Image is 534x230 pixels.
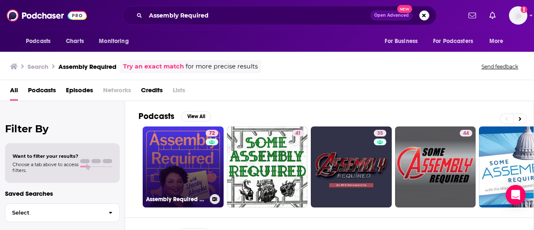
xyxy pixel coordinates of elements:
button: open menu [428,33,485,49]
span: Select [5,210,102,215]
a: All [10,83,18,101]
span: Monitoring [99,35,128,47]
span: Charts [66,35,84,47]
span: 72 [209,129,215,138]
a: 35 [374,130,386,136]
button: Open AdvancedNew [370,10,413,20]
button: open menu [379,33,428,49]
h2: Podcasts [139,111,174,121]
button: open menu [93,33,139,49]
a: Episodes [66,83,93,101]
a: 44 [395,126,476,207]
img: User Profile [509,6,527,25]
div: Search podcasts, credits, & more... [123,6,436,25]
button: Show profile menu [509,6,527,25]
a: Podcasts [28,83,56,101]
a: Show notifications dropdown [486,8,499,23]
span: Networks [103,83,131,101]
button: Send feedback [479,63,521,70]
button: Select [5,203,120,222]
a: 44 [460,130,472,136]
span: for more precise results [186,62,258,71]
h3: Assembly Required with [PERSON_NAME] [146,196,207,203]
input: Search podcasts, credits, & more... [146,9,370,22]
a: 41 [227,126,308,207]
span: Choose a tab above to access filters. [13,162,78,173]
h2: Filter By [5,123,120,135]
a: 72 [206,130,218,136]
span: Want to filter your results? [13,153,78,159]
a: 72Assembly Required with [PERSON_NAME] [143,126,224,207]
div: Open Intercom Messenger [506,185,526,205]
span: 41 [295,129,301,138]
a: Charts [60,33,89,49]
span: New [397,5,412,13]
a: 41 [292,130,304,136]
h3: Search [28,63,48,71]
span: For Podcasters [433,35,473,47]
span: 44 [463,129,469,138]
span: Podcasts [26,35,50,47]
a: Credits [141,83,163,101]
span: 35 [377,129,383,138]
svg: Add a profile image [521,6,527,13]
p: Saved Searches [5,190,120,197]
span: Logged in as AtriaBooks [509,6,527,25]
a: PodcastsView All [139,111,211,121]
button: open menu [20,33,61,49]
img: Podchaser - Follow, Share and Rate Podcasts [7,8,87,23]
span: Lists [173,83,185,101]
button: View All [181,111,211,121]
span: Open Advanced [374,13,409,18]
span: More [489,35,504,47]
a: 35 [311,126,392,207]
a: Show notifications dropdown [465,8,479,23]
h3: Assembly Required [58,63,116,71]
button: open menu [484,33,514,49]
span: For Business [385,35,418,47]
a: Try an exact match [123,62,184,71]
